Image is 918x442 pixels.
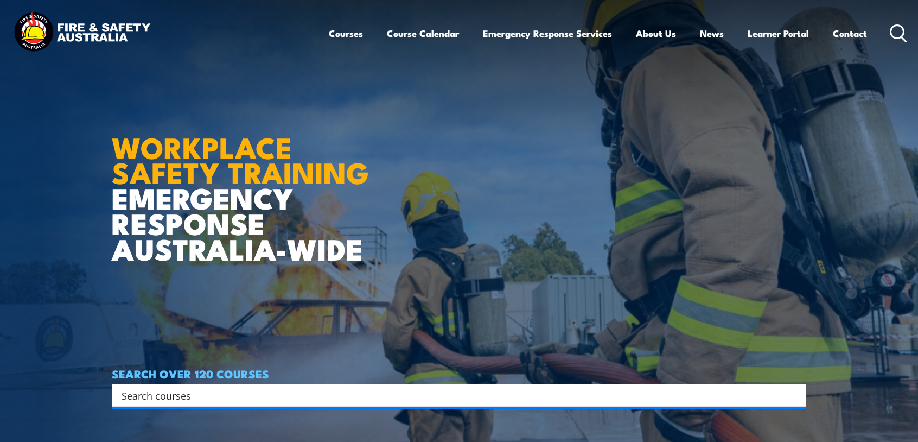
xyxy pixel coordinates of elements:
a: Course Calendar [387,19,459,48]
strong: WORKPLACE SAFETY TRAINING [112,124,369,194]
button: Search magnifier button [787,388,802,403]
a: News [700,19,724,48]
h4: SEARCH OVER 120 COURSES [112,368,806,380]
input: Search input [122,387,782,403]
h1: EMERGENCY RESPONSE AUSTRALIA-WIDE [112,107,377,261]
a: About Us [636,19,676,48]
a: Emergency Response Services [483,19,612,48]
a: Courses [329,19,363,48]
a: Learner Portal [748,19,809,48]
form: Search form [124,388,785,403]
a: Contact [833,19,867,48]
